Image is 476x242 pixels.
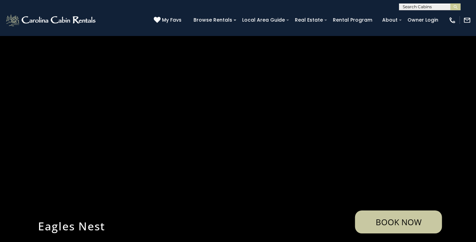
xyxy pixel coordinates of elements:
[291,15,326,25] a: Real Estate
[239,15,288,25] a: Local Area Guide
[190,15,236,25] a: Browse Rentals
[463,16,471,24] img: mail-regular-white.png
[404,15,442,25] a: Owner Login
[355,210,442,233] a: Book Now
[379,15,401,25] a: About
[162,16,181,24] span: My Favs
[449,16,456,24] img: phone-regular-white.png
[329,15,376,25] a: Rental Program
[5,13,98,27] img: White-1-2.png
[154,16,183,24] a: My Favs
[33,219,279,233] h1: Eagles Nest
